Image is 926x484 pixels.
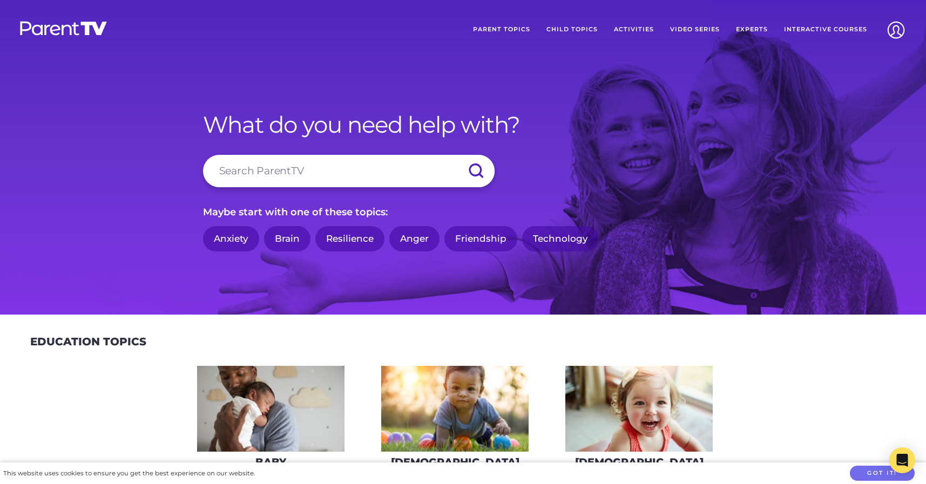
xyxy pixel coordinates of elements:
[255,456,286,468] h3: Baby
[381,366,529,452] img: iStock-620709410-275x160.jpg
[728,16,776,43] a: Experts
[662,16,728,43] a: Video Series
[457,155,495,187] input: Submit
[575,456,704,468] h3: [DEMOGRAPHIC_DATA]
[522,226,599,251] a: Technology
[203,226,259,251] a: Anxiety
[3,468,255,479] div: This website uses cookies to ensure you get the best experience on our website.
[538,16,606,43] a: Child Topics
[850,466,915,481] button: Got it!
[889,447,915,473] div: Open Intercom Messenger
[606,16,662,43] a: Activities
[882,16,910,44] img: Account
[203,155,495,187] input: Search ParentTV
[465,16,538,43] a: Parent Topics
[264,226,310,251] a: Brain
[315,226,384,251] a: Resilience
[381,365,529,476] a: [DEMOGRAPHIC_DATA]
[565,366,713,452] img: iStock-678589610_super-275x160.jpg
[197,365,345,476] a: Baby
[203,203,724,221] p: Maybe start with one of these topics:
[30,335,146,348] h2: Education Topics
[389,226,440,251] a: Anger
[19,21,108,36] img: parenttv-logo-white.4c85aaf.svg
[391,456,519,468] h3: [DEMOGRAPHIC_DATA]
[197,366,344,452] img: AdobeStock_144860523-275x160.jpeg
[565,365,713,476] a: [DEMOGRAPHIC_DATA]
[776,16,875,43] a: Interactive Courses
[203,111,724,138] h1: What do you need help with?
[444,226,517,251] a: Friendship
